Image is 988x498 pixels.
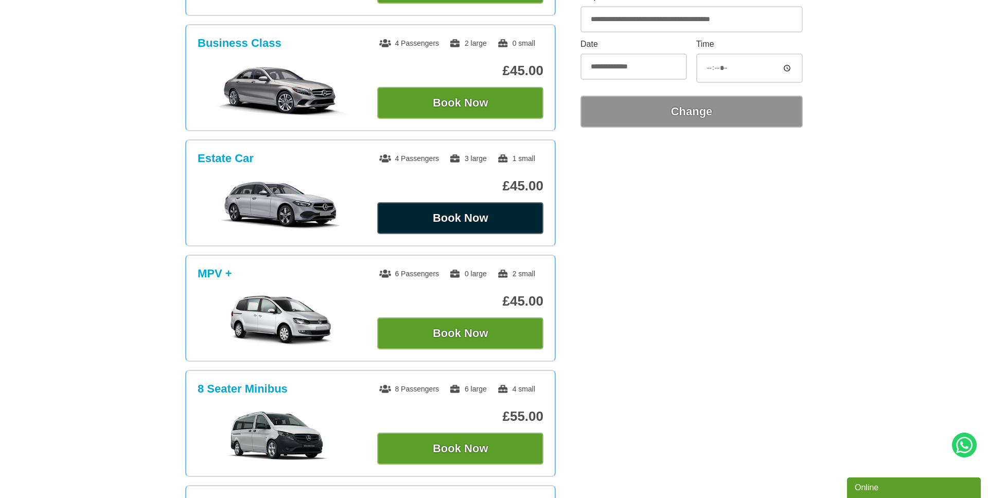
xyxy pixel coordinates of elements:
h3: MPV + [198,267,232,280]
span: 0 large [449,270,487,278]
img: Business Class [203,64,358,116]
p: £45.00 [377,178,543,194]
button: Book Now [377,87,543,119]
button: Book Now [377,433,543,465]
button: Book Now [377,317,543,349]
span: 3 large [449,154,487,163]
span: 4 Passengers [379,39,439,47]
label: Date [580,40,687,48]
span: 6 Passengers [379,270,439,278]
span: 1 small [497,154,535,163]
p: £55.00 [377,408,543,424]
span: 2 small [497,270,535,278]
h3: 8 Seater Minibus [198,382,288,396]
span: 8 Passengers [379,385,439,393]
label: Time [696,40,803,48]
h3: Business Class [198,37,281,50]
h3: Estate Car [198,152,254,165]
span: 2 large [449,39,487,47]
img: 8 Seater Minibus [203,410,358,461]
button: Change [580,96,803,128]
p: £45.00 [377,293,543,309]
span: 0 small [497,39,535,47]
img: Estate Car [203,180,358,231]
p: £45.00 [377,63,543,79]
span: 4 Passengers [379,154,439,163]
iframe: chat widget [847,475,983,498]
span: 6 large [449,385,487,393]
span: 4 small [497,385,535,393]
button: Book Now [377,202,543,234]
img: MPV + [203,295,358,346]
